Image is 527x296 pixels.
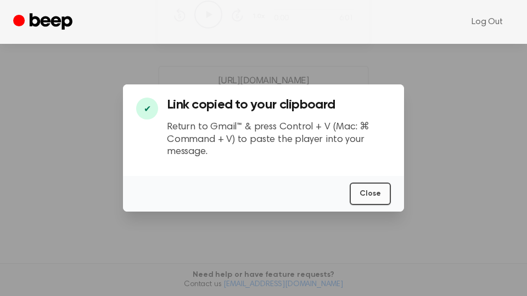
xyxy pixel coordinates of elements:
div: ✔ [136,98,158,119]
a: Log Out [461,9,514,35]
button: Close [350,183,391,205]
h3: Link copied to your clipboard [167,98,391,112]
a: Beep [13,12,75,33]
p: Return to Gmail™ & press Control + V (Mac: ⌘ Command + V) to paste the player into your message. [167,121,391,158]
